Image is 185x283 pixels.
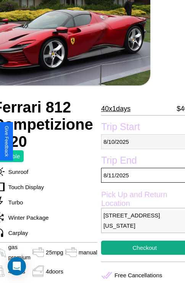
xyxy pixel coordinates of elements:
p: 40 x 1 days [101,103,130,115]
p: Turbo [5,197,23,207]
p: Winter Package [5,212,49,223]
p: manual [79,247,97,257]
p: Touch Display [5,182,44,192]
img: gas [31,246,46,258]
p: 4 doors [46,266,63,277]
p: gas premium [8,242,31,262]
p: 25 mpg [46,247,63,257]
img: gas [31,265,46,277]
p: Free Cancellations [114,270,162,280]
div: Give Feedback [4,126,9,157]
p: Sunroof [5,167,29,177]
div: Open Intercom Messenger [8,257,26,275]
img: gas [63,246,79,258]
p: Carplay [5,228,28,238]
